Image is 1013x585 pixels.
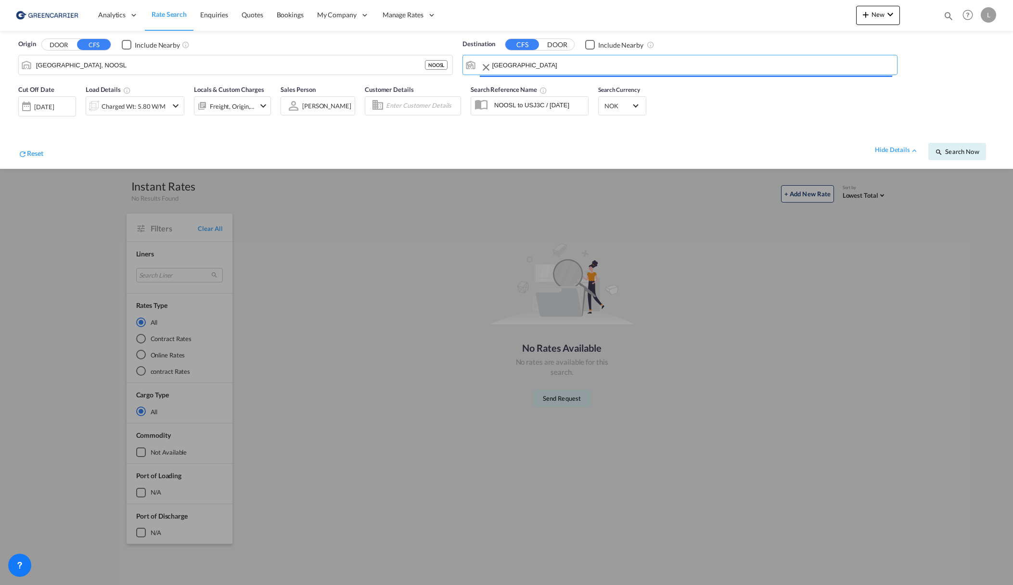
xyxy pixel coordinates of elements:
[98,10,126,20] span: Analytics
[462,39,495,49] span: Destination
[18,96,76,116] div: [DATE]
[860,9,872,20] md-icon: icon-plus 400-fg
[194,96,271,115] div: Freight Origin Destinationicon-chevron-down
[960,7,981,24] div: Help
[210,100,255,113] div: Freight Origin Destination
[301,99,352,113] md-select: Sales Person: Lars Koren
[242,11,263,19] span: Quotes
[910,146,919,155] md-icon: icon-chevron-up
[598,86,640,93] span: Search Currency
[875,145,919,155] div: hide detailsicon-chevron-up
[492,58,892,72] input: Search by Port
[42,39,76,51] button: DOOR
[604,102,631,110] span: NOK
[317,10,357,20] span: My Company
[860,11,896,18] span: New
[27,149,43,157] span: Reset
[277,11,304,19] span: Bookings
[86,96,184,115] div: Charged Wt: 5.80 W/Micon-chevron-down
[935,148,979,155] span: icon-magnifySearch Now
[463,55,897,75] md-input-container: Jacksonville, FL, USJAX
[19,55,452,75] md-input-container: Oslo, NOOSL
[102,100,166,113] div: Charged Wt: 5.80 W/M
[77,39,111,50] button: CFS
[935,148,943,156] md-icon: icon-magnify
[960,7,976,23] span: Help
[302,102,351,110] div: [PERSON_NAME]
[480,58,492,77] button: Clear Input
[36,58,425,72] input: Search by Port
[123,87,131,94] md-icon: Chargeable Weight
[18,86,54,93] span: Cut Off Date
[18,115,26,128] md-datepicker: Select
[489,98,588,112] input: Search Reference Name
[170,100,181,112] md-icon: icon-chevron-down
[943,11,954,25] div: icon-magnify
[122,39,180,50] md-checkbox: Checkbox No Ink
[152,10,187,18] span: Rate Search
[135,40,180,50] div: Include Nearby
[386,99,458,113] input: Enter Customer Details
[928,143,986,160] button: icon-magnifySearch Now
[194,86,264,93] span: Locals & Custom Charges
[86,86,131,93] span: Load Details
[585,39,643,50] md-checkbox: Checkbox No Ink
[647,41,654,49] md-icon: Unchecked: Ignores neighbouring ports when fetching rates.Checked : Includes neighbouring ports w...
[981,7,996,23] div: L
[257,100,269,112] md-icon: icon-chevron-down
[539,87,547,94] md-icon: Your search will be saved by the below given name
[383,10,423,20] span: Manage Rates
[182,41,190,49] md-icon: Unchecked: Ignores neighbouring ports when fetching rates.Checked : Includes neighbouring ports w...
[34,102,54,111] div: [DATE]
[505,39,539,50] button: CFS
[943,11,954,21] md-icon: icon-magnify
[425,60,448,70] div: NOOSL
[281,86,316,93] span: Sales Person
[18,149,43,160] div: icon-refreshReset
[18,150,27,158] md-icon: icon-refresh
[598,40,643,50] div: Include Nearby
[856,6,900,25] button: icon-plus 400-fgNewicon-chevron-down
[540,39,574,51] button: DOOR
[885,9,896,20] md-icon: icon-chevron-down
[365,86,413,93] span: Customer Details
[603,99,641,113] md-select: Select Currency: kr NOKNorway Krone
[18,39,36,49] span: Origin
[14,4,79,26] img: e39c37208afe11efa9cb1d7a6ea7d6f5.png
[471,86,547,93] span: Search Reference Name
[200,11,228,19] span: Enquiries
